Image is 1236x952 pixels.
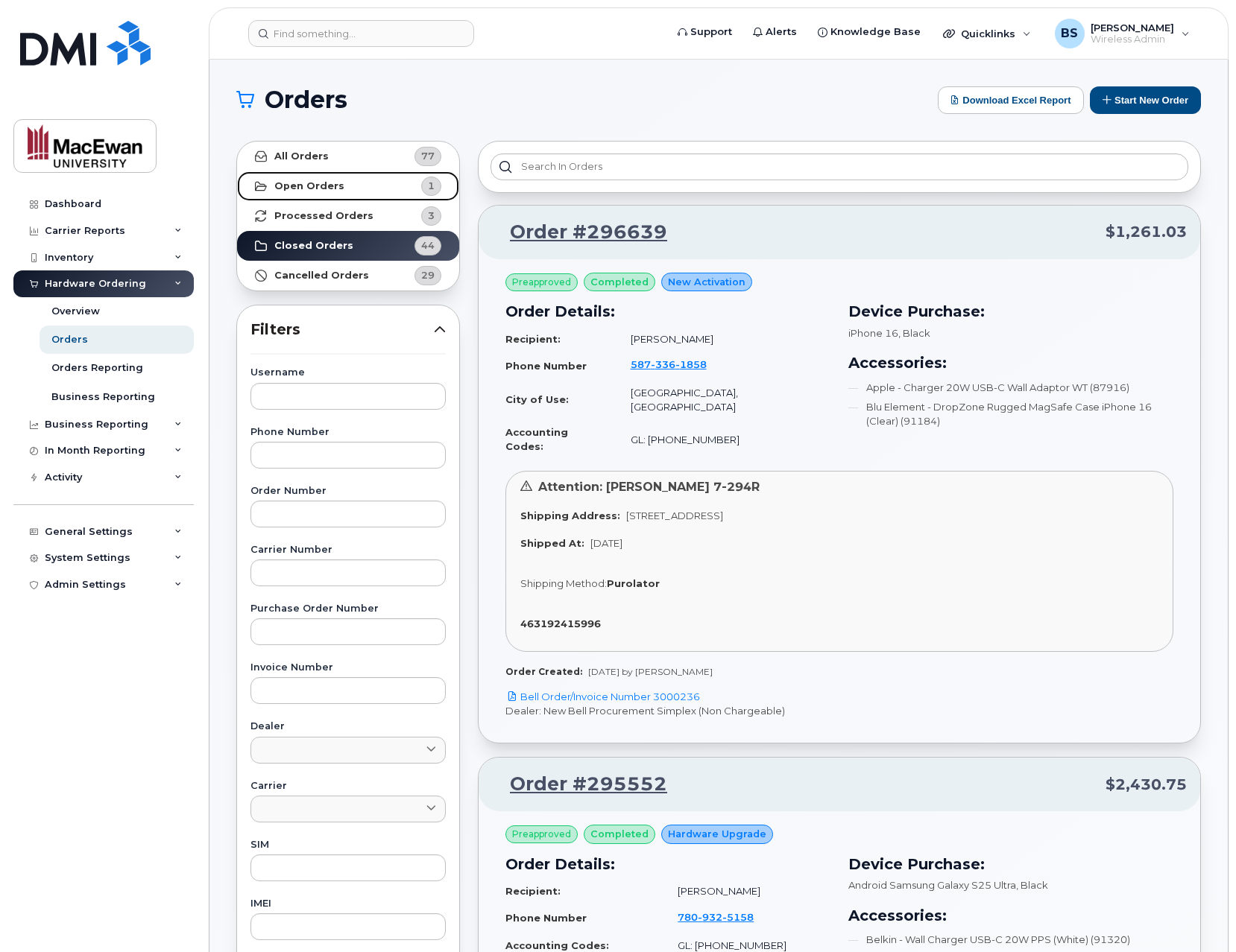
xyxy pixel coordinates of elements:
[664,878,830,904] td: [PERSON_NAME]
[250,428,446,437] label: Phone Number
[1016,879,1048,891] span: , Black
[491,153,1188,180] input: Search in orders
[590,275,649,289] span: completed
[512,828,571,841] span: Preapproved
[1106,774,1187,796] span: $2,430.75
[421,238,435,253] span: 44
[505,300,830,323] h3: Order Details:
[421,268,435,282] span: 29
[607,577,660,589] strong: Purolator
[590,827,649,841] span: completed
[848,879,1016,891] span: Android Samsung Galaxy S25 Ultra
[250,899,446,909] label: IMEI
[421,149,435,163] span: 77
[538,480,760,494] span: Attention: [PERSON_NAME] 7-294R
[505,885,561,897] strong: Recipient:
[848,300,1173,323] h3: Device Purchase:
[274,270,369,282] strong: Cancelled Orders
[237,231,459,261] a: Closed Orders44
[237,171,459,201] a: Open Orders1
[668,275,745,289] span: New Activation
[520,618,607,629] a: 463192415996
[265,89,347,111] span: Orders
[848,853,1173,875] h3: Device Purchase:
[505,912,587,924] strong: Phone Number
[250,663,446,673] label: Invoice Number
[274,150,329,162] strong: All Orders
[274,180,344,192] strong: Open Orders
[520,577,607,589] span: Shipping Method:
[722,911,754,923] span: 5158
[617,326,830,352] td: [PERSON_NAME]
[250,781,446,791] label: Carrier
[237,142,459,171] a: All Orders77
[428,209,435,223] span: 3
[848,400,1173,428] li: Blu Element - DropZone Rugged MagSafe Case iPhone 16 (Clear) (91184)
[250,319,434,340] span: Filters
[631,358,707,370] span: 587
[250,545,446,555] label: Carrier Number
[651,358,675,370] span: 336
[505,393,569,405] strong: City of Use:
[505,853,830,875] h3: Order Details:
[678,911,772,923] a: 7809325158
[274,210,373,222] strong: Processed Orders
[505,666,582,677] strong: Order Created:
[617,419,830,459] td: GL: [PHONE_NUMBER]
[938,86,1084,114] button: Download Excel Report
[505,426,568,452] strong: Accounting Codes:
[250,368,446,378] label: Username
[237,261,459,291] a: Cancelled Orders29
[520,537,584,549] strong: Shipped At:
[698,911,722,923] span: 932
[590,537,622,549] span: [DATE]
[848,327,898,339] span: iPhone 16
[520,618,601,629] strong: 463192415996
[250,486,446,496] label: Order Number
[505,360,587,372] strong: Phone Number
[631,358,725,370] a: 5873361858
[505,704,1173,718] p: Dealer: New Bell Procurement Simplex (Non Chargeable)
[520,510,620,521] strong: Shipping Address:
[505,333,561,345] strong: Recipient:
[588,666,713,677] span: [DATE] by [PERSON_NAME]
[274,240,353,252] strong: Closed Orders
[1090,86,1201,114] button: Start New Order
[848,381,1173,395] li: Apple - Charger 20W USB-C Wall Adaptor WT (87916)
[668,827,766,841] span: Hardware Upgrade
[428,179,435,193] span: 1
[492,219,667,246] a: Order #296639
[898,327,930,339] span: , Black
[678,911,754,923] span: 780
[505,939,609,951] strong: Accounting Codes:
[250,840,446,850] label: SIM
[848,904,1173,927] h3: Accessories:
[512,276,571,289] span: Preapproved
[505,691,700,702] a: Bell Order/Invoice Number 3000236
[626,510,723,521] span: [STREET_ADDRESS]
[237,201,459,231] a: Processed Orders3
[492,771,667,798] a: Order #295552
[250,722,446,732] label: Dealer
[675,358,707,370] span: 1858
[848,933,1173,947] li: Belkin - Wall Charger USB-C 20W PPS (White) (91320)
[250,604,446,614] label: Purchase Order Number
[1106,221,1187,243] span: $1,261.03
[848,352,1173,374] h3: Accessories:
[617,380,830,419] td: [GEOGRAPHIC_DATA], [GEOGRAPHIC_DATA]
